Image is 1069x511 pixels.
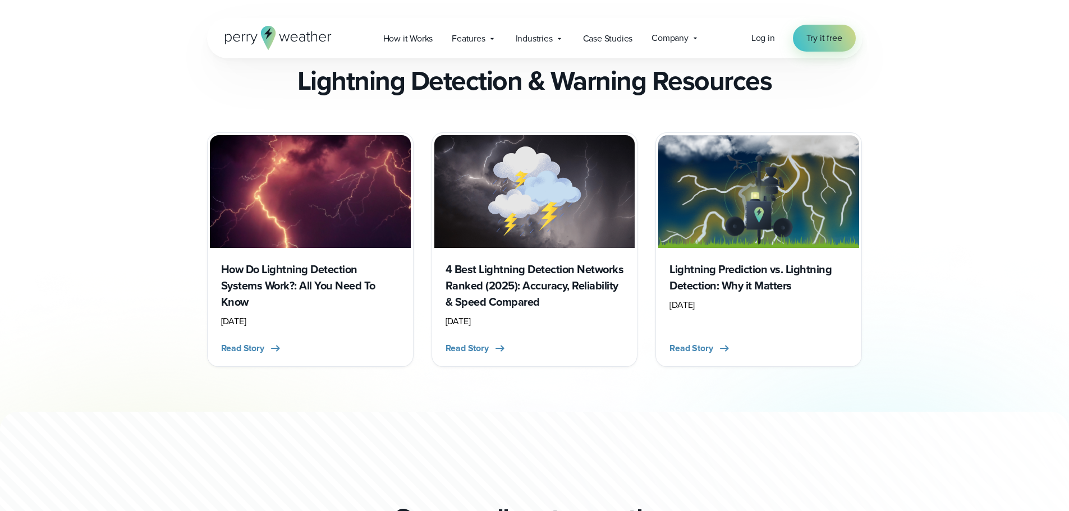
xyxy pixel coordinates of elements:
span: How it Works [383,32,433,45]
a: Lightning Detection How Do Lightning Detection Systems Work?: All You Need To Know [DATE] Read Story [207,132,414,367]
a: How it Works [374,27,443,50]
a: Try it free [793,25,856,52]
span: Industries [516,32,553,45]
h3: Lightning Prediction vs. Lightning Detection: Why it Matters [669,261,848,294]
div: slideshow [207,132,862,367]
img: Lightning Detection Networks Ranked [434,135,635,248]
div: [DATE] [221,315,400,328]
span: Company [652,31,689,45]
button: Read Story [221,342,282,355]
a: Lightning Prediction vs. Lightning Detection Lightning Prediction vs. Lightning Detection: Why it... [655,132,862,367]
span: Read Story [669,342,713,355]
div: [DATE] [446,315,624,328]
span: Log in [751,31,775,44]
img: Lightning Prediction vs. Lightning Detection [658,135,859,248]
button: Read Story [446,342,507,355]
span: Try it free [806,31,842,45]
img: Lightning Detection [210,135,411,248]
span: Features [452,32,485,45]
a: Log in [751,31,775,45]
button: Read Story [669,342,731,355]
h3: Lightning Detection & Warning Resources [297,65,772,96]
a: Lightning Detection Networks Ranked 4 Best Lightning Detection Networks Ranked (2025): Accuracy, ... [432,132,638,367]
div: [DATE] [669,298,848,312]
span: Case Studies [583,32,633,45]
span: Read Story [221,342,264,355]
h3: How Do Lightning Detection Systems Work?: All You Need To Know [221,261,400,310]
span: Read Story [446,342,489,355]
a: Case Studies [574,27,643,50]
h3: 4 Best Lightning Detection Networks Ranked (2025): Accuracy, Reliability & Speed Compared [446,261,624,310]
